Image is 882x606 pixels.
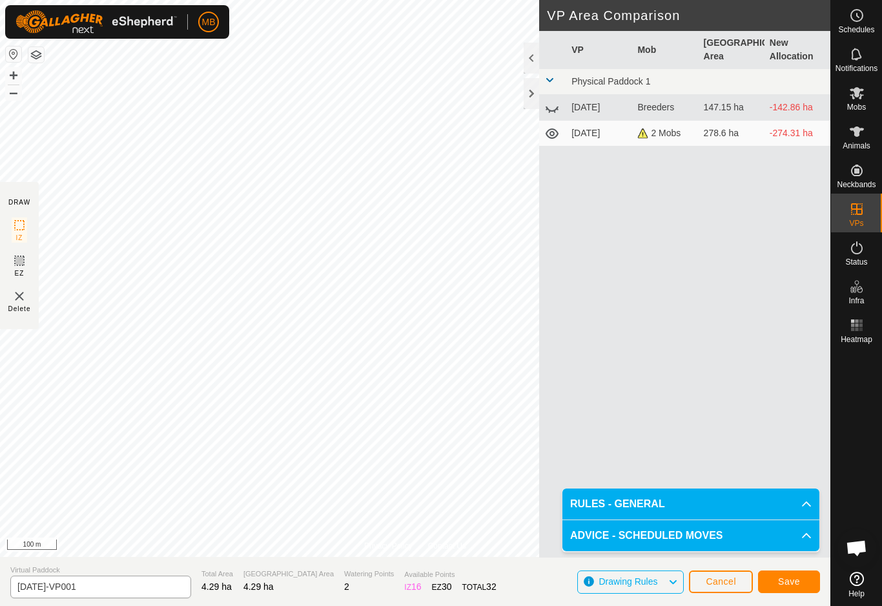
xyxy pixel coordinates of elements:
span: Drawing Rules [599,576,657,587]
p-accordion-header: ADVICE - SCHEDULED MOVES [562,520,819,551]
span: Virtual Paddock [10,565,191,576]
img: VP [12,288,27,304]
td: 278.6 ha [699,121,764,146]
button: Cancel [689,571,753,593]
a: Privacy Policy [364,540,413,552]
span: RULES - GENERAL [570,496,665,512]
span: Notifications [836,65,877,72]
span: Physical Paddock 1 [571,76,650,86]
span: Watering Points [344,569,394,580]
td: -274.31 ha [764,121,830,146]
div: Open chat [837,529,876,567]
div: TOTAL [462,580,497,594]
h2: VP Area Comparison [547,8,830,23]
button: + [6,68,21,83]
span: 30 [442,581,452,592]
span: Delete [8,304,31,314]
td: [DATE] [566,95,632,121]
span: Available Points [404,569,496,580]
span: 16 [411,581,422,592]
span: 32 [486,581,497,592]
div: DRAW [8,197,30,207]
span: Heatmap [841,336,872,343]
td: [DATE] [566,121,632,146]
div: EZ [432,580,452,594]
th: VP [566,31,632,69]
a: Help [831,567,882,603]
span: 4.29 ha [243,581,274,592]
div: IZ [404,580,421,594]
button: – [6,85,21,100]
span: [GEOGRAPHIC_DATA] Area [243,569,334,580]
span: Help [848,590,865,598]
a: Contact Us [428,540,466,552]
td: -142.86 ha [764,95,830,121]
span: IZ [16,233,23,243]
button: Reset Map [6,46,21,62]
span: Mobs [847,103,866,111]
img: Gallagher Logo [15,10,177,34]
span: 2 [344,581,349,592]
td: 147.15 ha [699,95,764,121]
p-accordion-header: RULES - GENERAL [562,489,819,520]
th: Mob [632,31,698,69]
span: VPs [849,219,863,227]
span: ADVICE - SCHEDULED MOVES [570,528,723,543]
span: Schedules [838,26,874,34]
button: Map Layers [28,47,44,63]
button: Save [758,571,820,593]
span: Neckbands [837,181,876,188]
span: EZ [15,268,25,278]
span: Cancel [706,576,736,587]
th: New Allocation [764,31,830,69]
span: Total Area [201,569,233,580]
div: Breeders [637,101,693,114]
span: MB [202,15,216,29]
div: 2 Mobs [637,126,693,140]
span: 4.29 ha [201,581,232,592]
span: Animals [843,142,870,150]
span: Infra [848,297,864,305]
th: [GEOGRAPHIC_DATA] Area [699,31,764,69]
span: Status [845,258,867,266]
span: Save [778,576,800,587]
